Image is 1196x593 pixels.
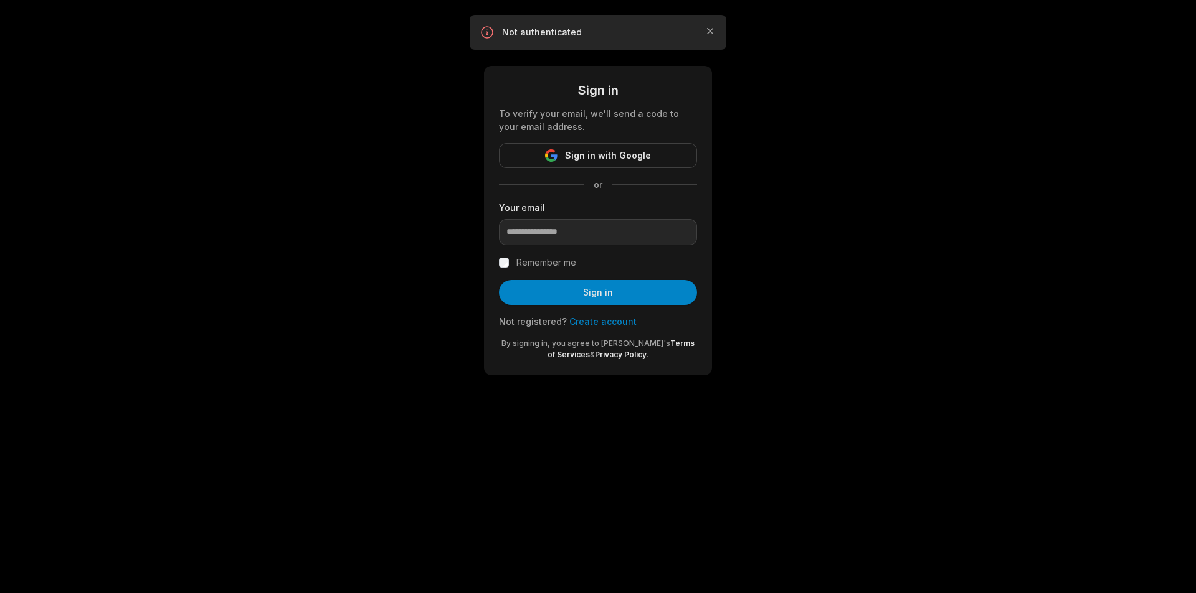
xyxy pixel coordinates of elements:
div: To verify your email, we'll send a code to your email address. [499,107,697,133]
button: Sign in with Google [499,143,697,168]
label: Remember me [516,255,576,270]
a: Privacy Policy [595,350,647,359]
a: Terms of Services [548,339,695,359]
span: By signing in, you agree to [PERSON_NAME]'s [501,339,670,348]
a: Create account [569,316,637,327]
span: . [647,350,648,359]
div: Sign in [499,81,697,100]
span: Sign in with Google [565,148,651,163]
span: Not registered? [499,316,567,327]
button: Sign in [499,280,697,305]
span: & [590,350,595,359]
label: Your email [499,201,697,214]
p: Not authenticated [502,26,694,39]
span: or [584,178,612,191]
